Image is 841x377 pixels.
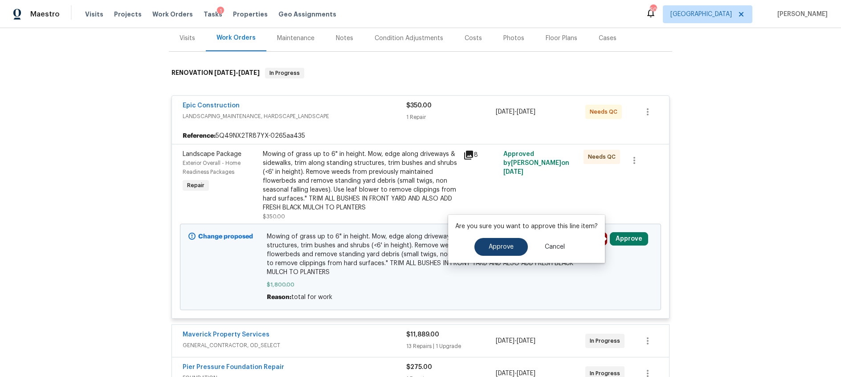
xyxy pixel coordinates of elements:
[503,34,524,43] div: Photos
[114,10,142,19] span: Projects
[291,294,332,300] span: total for work
[171,68,260,78] h6: RENOVATION
[517,338,535,344] span: [DATE]
[216,33,256,42] div: Work Orders
[650,5,656,14] div: 50
[152,10,193,19] span: Work Orders
[406,342,496,351] div: 13 Repairs | 1 Upgrade
[496,336,535,345] span: -
[599,34,616,43] div: Cases
[183,341,406,350] span: GENERAL_CONTRACTOR, OD_SELECT
[588,152,619,161] span: Needs QC
[233,10,268,19] span: Properties
[183,151,241,157] span: Landscape Package
[267,294,291,300] span: Reason:
[263,150,458,212] div: Mowing of grass up to 6" in height. Mow, edge along driveways & sidewalks, trim along standing st...
[263,214,285,219] span: $350.00
[214,70,260,76] span: -
[546,34,577,43] div: Floor Plans
[183,160,241,175] span: Exterior Overall - Home Readiness Packages
[169,59,672,87] div: RENOVATION [DATE]-[DATE]In Progress
[503,151,569,175] span: Approved by [PERSON_NAME] on
[496,370,514,377] span: [DATE]
[670,10,732,19] span: [GEOGRAPHIC_DATA]
[465,34,482,43] div: Costs
[183,332,269,338] a: Maverick Property Services
[610,232,648,246] button: Approve
[503,169,523,175] span: [DATE]
[217,7,224,16] div: 1
[406,102,432,109] span: $350.00
[198,234,253,240] b: Change proposed
[266,69,303,78] span: In Progress
[375,34,443,43] div: Condition Adjustments
[277,34,314,43] div: Maintenance
[496,109,514,115] span: [DATE]
[267,232,575,277] span: Mowing of grass up to 6" in height. Mow, edge along driveways & sidewalks, trim along standing st...
[496,338,514,344] span: [DATE]
[183,131,216,140] b: Reference:
[180,34,195,43] div: Visits
[517,109,535,115] span: [DATE]
[517,370,535,377] span: [DATE]
[267,280,575,289] span: $1,800.00
[474,238,528,256] button: Approve
[531,238,579,256] button: Cancel
[463,150,498,160] div: 8
[406,113,496,122] div: 1 Repair
[85,10,103,19] span: Visits
[590,107,621,116] span: Needs QC
[489,244,514,250] span: Approve
[278,10,336,19] span: Geo Assignments
[238,70,260,76] span: [DATE]
[183,112,406,121] span: LANDSCAPING_MAINTENANCE, HARDSCAPE_LANDSCAPE
[30,10,60,19] span: Maestro
[204,11,222,17] span: Tasks
[184,181,208,190] span: Repair
[172,128,669,144] div: 5Q49NX2TR87YX-0265aa435
[545,244,565,250] span: Cancel
[590,336,624,345] span: In Progress
[183,102,240,109] a: Epic Construction
[406,332,439,338] span: $11,889.00
[406,364,432,370] span: $275.00
[183,364,284,370] a: Pier Pressure Foundation Repair
[496,107,535,116] span: -
[455,222,598,231] p: Are you sure you want to approve this line item?
[336,34,353,43] div: Notes
[774,10,828,19] span: [PERSON_NAME]
[214,70,236,76] span: [DATE]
